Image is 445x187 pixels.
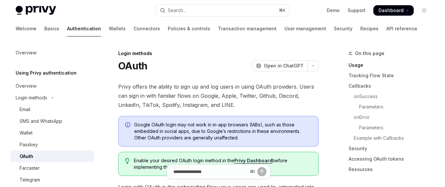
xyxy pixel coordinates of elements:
a: Policies & controls [168,21,210,36]
a: Telegram [10,174,94,186]
a: Demo [327,7,340,14]
a: Farcaster [10,162,94,174]
div: OAuth [20,152,33,160]
button: Toggle dark mode [419,5,429,16]
span: Dashboard [379,7,404,14]
a: Usage [349,60,435,70]
div: Login methods [118,50,319,57]
a: Accessing OAuth tokens [349,154,435,164]
a: Basics [44,21,59,36]
span: Enable your desired OAuth login method in the before implementing this feature. [134,157,312,170]
a: Passkey [10,139,94,151]
a: Authentication [67,21,101,36]
a: Resources [349,164,435,175]
a: Callbacks [349,81,435,91]
a: Privy Dashboard [234,158,272,164]
span: Privy offers the ability to sign up and log users in using OAuth providers. Users can sign in wit... [118,82,319,109]
a: Support [348,7,366,14]
div: SMS and WhatsApp [20,117,62,125]
h5: Using Privy authentication [16,69,77,77]
div: Passkey [20,141,38,149]
div: Overview [16,82,36,90]
svg: Info [125,122,132,129]
button: Open in ChatGPT [252,60,308,71]
div: Farcaster [20,164,40,172]
div: Email [20,106,30,113]
a: Recipes [360,21,379,36]
a: Wallet [10,127,94,139]
button: Send message [257,167,266,176]
a: Security [334,21,352,36]
div: Overview [16,49,36,57]
a: Example with Callbacks [349,133,435,143]
img: light logo [16,6,56,15]
a: Overview [10,47,94,59]
a: onError [349,112,435,122]
h1: OAuth [118,60,147,72]
button: Open search [155,5,290,16]
svg: Tip [125,158,130,164]
span: Google OAuth login may not work in in-app browsers (IABs), such as those embedded in social apps,... [134,122,312,141]
a: Tracking Flow State [349,70,435,81]
a: Security [349,143,435,154]
a: Welcome [16,21,36,36]
a: Transaction management [218,21,277,36]
a: Connectors [134,21,160,36]
a: Wallets [109,21,126,36]
a: OAuth [10,151,94,162]
span: On this page [355,50,384,57]
div: Login methods [16,94,47,102]
button: Toggle Login methods section [10,92,94,104]
input: Ask a question... [173,165,247,179]
a: Email [10,104,94,115]
a: onSuccess [349,91,435,102]
span: Open in ChatGPT [264,63,304,69]
a: SMS and WhatsApp [10,115,94,127]
div: Wallet [20,129,33,137]
a: API reference [386,21,417,36]
a: Parameters [349,102,435,112]
a: User management [284,21,326,36]
a: Overview [10,80,94,92]
span: ⌘ K [279,8,286,13]
div: Telegram [20,176,40,184]
a: Parameters [349,122,435,133]
a: Dashboard [373,5,414,16]
div: Search... [168,7,186,14]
